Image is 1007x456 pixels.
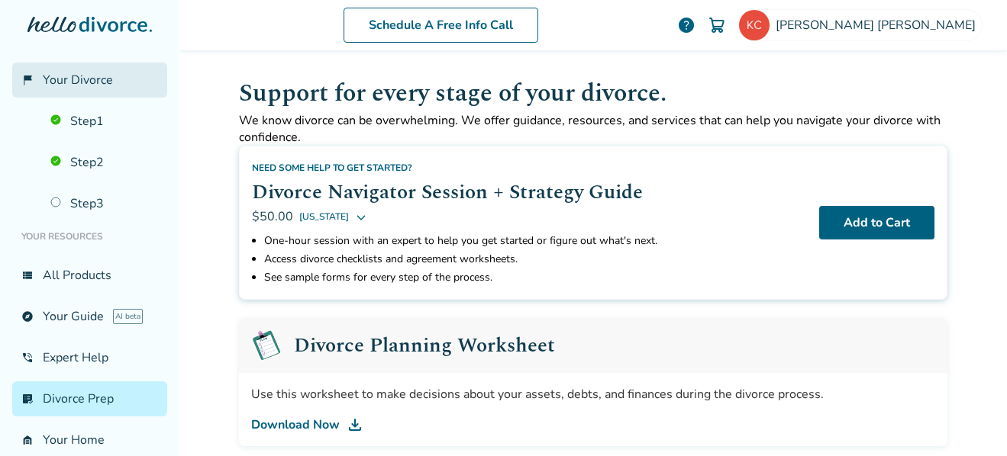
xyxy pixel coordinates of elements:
span: $50.00 [252,208,293,225]
span: AI beta [113,309,143,324]
h2: Divorce Planning Worksheet [294,336,555,355]
a: flag_2Your Divorce [12,63,167,98]
span: phone_in_talk [21,352,34,364]
a: Step2 [41,145,167,180]
button: [US_STATE] [299,207,367,226]
div: Use this worksheet to make decisions about your assets, debts, and finances during the divorce pr... [251,385,935,403]
a: Download Now [251,416,935,434]
li: One-hour session with an expert to help you get started or figure out what's next. [264,232,807,250]
span: [PERSON_NAME] [PERSON_NAME] [776,17,982,34]
a: view_listAll Products [12,258,167,293]
span: list_alt_check [21,393,34,405]
span: Your Divorce [43,72,113,88]
a: phone_in_talkExpert Help [12,340,167,375]
li: See sample forms for every step of the process. [264,268,807,287]
a: exploreYour GuideAI beta [12,299,167,334]
img: Cart [708,16,726,34]
a: Step1 [41,104,167,139]
span: explore [21,310,34,323]
li: Access divorce checklists and agreement worksheets. [264,250,807,268]
span: flag_2 [21,74,34,86]
span: [US_STATE] [299,207,349,226]
iframe: Chat Widget [931,383,1007,456]
a: list_alt_checkDivorce Prep [12,381,167,416]
a: help [677,16,696,34]
h1: Support for every stage of your divorce. [239,75,947,112]
button: Add to Cart [819,206,934,239]
h2: Divorce Navigator Session + Strategy Guide [252,177,807,207]
li: Your Resources [12,221,167,252]
span: view_list [21,269,34,281]
img: Pre-Leaving Checklist [251,330,282,361]
p: We know divorce can be overwhelming. We offer guidance, resources, and services that can help you... [239,112,947,146]
span: garage_home [21,434,34,446]
img: fitfloors@yahoo.com [739,10,770,40]
img: DL [346,416,364,434]
a: Schedule A Free Info Call [344,8,538,43]
a: Step3 [41,186,167,221]
span: Need some help to get started? [252,162,412,174]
